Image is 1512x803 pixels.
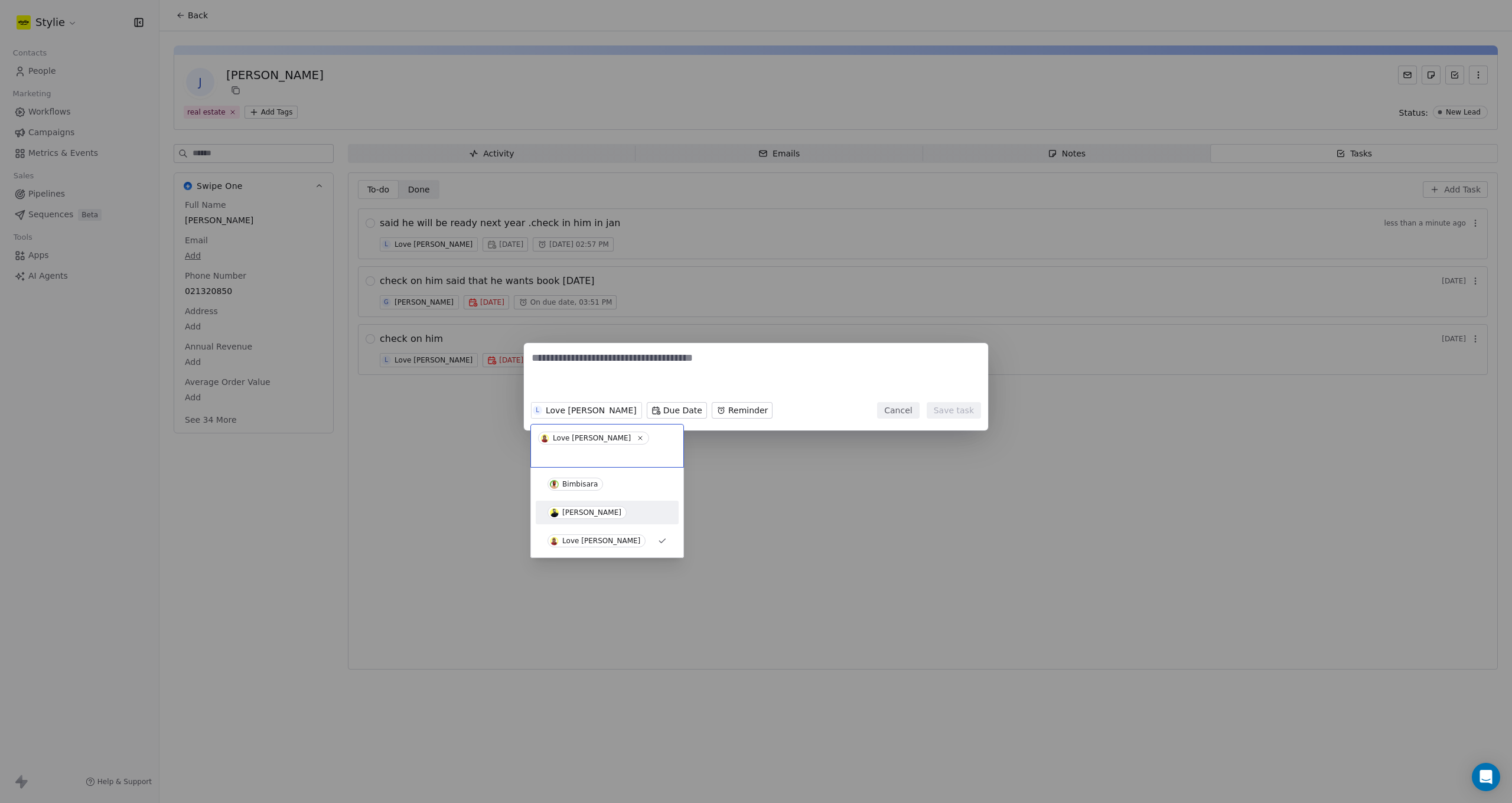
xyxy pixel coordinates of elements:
div: [PERSON_NAME] [562,508,621,517]
div: Love [PERSON_NAME] [562,537,640,545]
div: Bimbisara [562,480,598,488]
div: Suggestions [536,472,679,553]
img: L [540,434,549,443]
img: G [550,508,559,517]
div: Love [PERSON_NAME] [553,434,631,442]
img: B [550,480,559,489]
img: L [550,537,559,546]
